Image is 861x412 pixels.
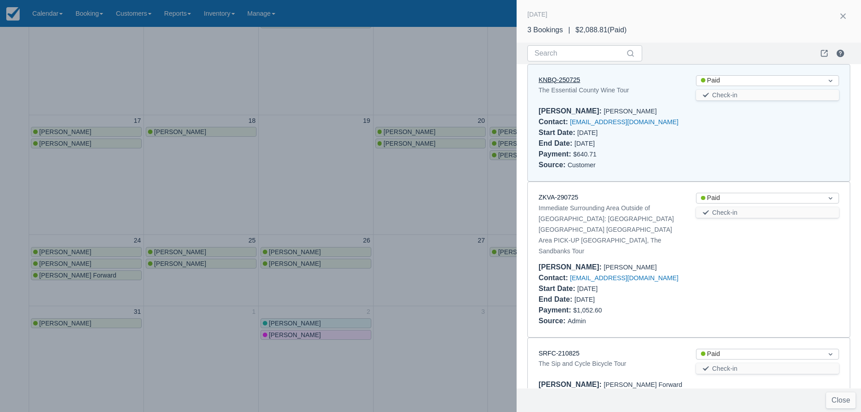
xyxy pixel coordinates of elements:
div: The Sip and Cycle Bicycle Tour [539,358,682,369]
div: Immediate Surrounding Area Outside of [GEOGRAPHIC_DATA]: [GEOGRAPHIC_DATA] [GEOGRAPHIC_DATA] [GEO... [539,203,682,256]
div: [DATE] [539,294,682,305]
span: Dropdown icon [826,350,835,359]
div: $1,052.60 [539,305,839,316]
div: Source : [539,161,568,169]
a: KNBQ-250725 [539,76,580,83]
div: Payment : [539,150,573,158]
div: | [563,25,575,35]
div: Contact : [539,274,570,282]
div: [PERSON_NAME] : [539,263,604,271]
div: Start Date : [539,129,577,136]
div: [PERSON_NAME] [539,106,839,117]
button: Check-in [696,207,839,218]
a: [EMAIL_ADDRESS][DOMAIN_NAME] [570,118,678,126]
span: Dropdown icon [826,76,835,85]
div: [DATE] [539,127,682,138]
div: End Date : [539,295,574,303]
div: $640.71 [539,149,839,160]
a: SRFC-210825 [539,350,579,357]
div: [PERSON_NAME] [539,262,839,273]
div: $2,088.81 ( Paid ) [575,25,626,35]
div: [DATE] [527,9,548,20]
a: ZKVA-290725 [539,194,578,201]
button: Close [826,392,856,408]
div: Admin [539,316,839,326]
div: [PERSON_NAME] Forward [539,379,839,390]
div: Payment : [539,306,573,314]
div: Customer [539,160,839,170]
div: [PERSON_NAME] : [539,107,604,115]
div: [DATE] [539,283,682,294]
div: Start Date : [539,285,577,292]
input: Search [535,45,624,61]
div: Paid [701,76,818,86]
button: Check-in [696,363,839,374]
div: Paid [701,193,818,203]
div: Contact : [539,118,570,126]
div: [DATE] [539,138,682,149]
div: The Essential County Wine Tour [539,85,682,95]
span: Dropdown icon [826,194,835,203]
div: End Date : [539,139,574,147]
div: [PERSON_NAME] : [539,381,604,388]
button: Check-in [696,90,839,100]
div: Paid [701,349,818,359]
div: 3 Bookings [527,25,563,35]
div: Source : [539,317,568,325]
a: [EMAIL_ADDRESS][DOMAIN_NAME] [570,274,678,282]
